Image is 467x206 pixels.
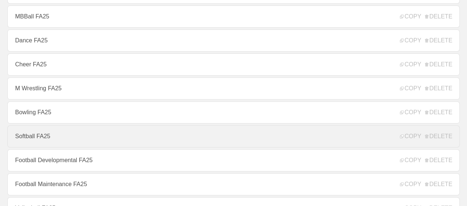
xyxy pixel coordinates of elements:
a: Dance FA25 [7,29,460,52]
a: M Wrestling FA25 [7,77,460,99]
span: DELETE [425,37,452,44]
span: DELETE [425,85,452,92]
span: COPY [400,37,421,44]
span: DELETE [425,61,452,68]
a: Football Maintenance FA25 [7,173,460,195]
span: DELETE [425,13,452,20]
span: COPY [400,13,421,20]
a: Cheer FA25 [7,53,460,76]
a: MBBall FA25 [7,6,460,28]
a: Softball FA25 [7,125,460,147]
span: COPY [400,109,421,116]
span: DELETE [425,109,452,116]
span: COPY [400,85,421,92]
iframe: Chat Widget [334,121,467,206]
span: COPY [400,61,421,68]
a: Football Developmental FA25 [7,149,460,171]
a: Bowling FA25 [7,101,460,123]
